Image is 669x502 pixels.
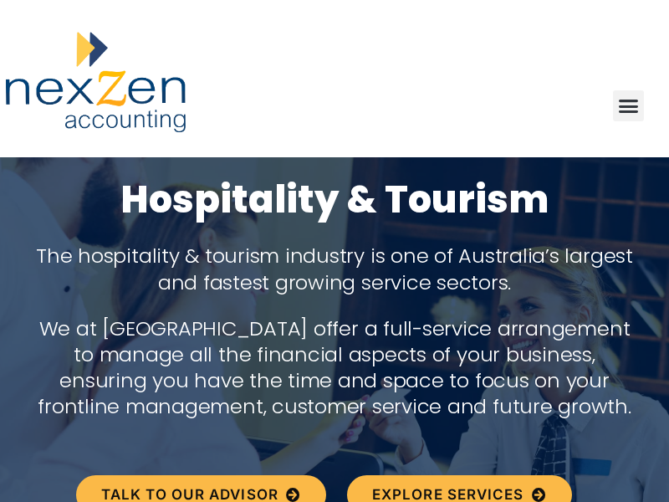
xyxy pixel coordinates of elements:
[101,488,278,502] span: TALK TO OUR ADVISOR
[33,315,636,420] p: We at [GEOGRAPHIC_DATA] offer a full-service arrangement to manage all the financial aspects of y...
[372,488,524,502] span: EXPLORE SERVICES
[33,243,636,295] p: The hospitality & tourism industry is one of Australia’s largest and fastest growing service sect...
[613,90,644,122] div: Menu Toggle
